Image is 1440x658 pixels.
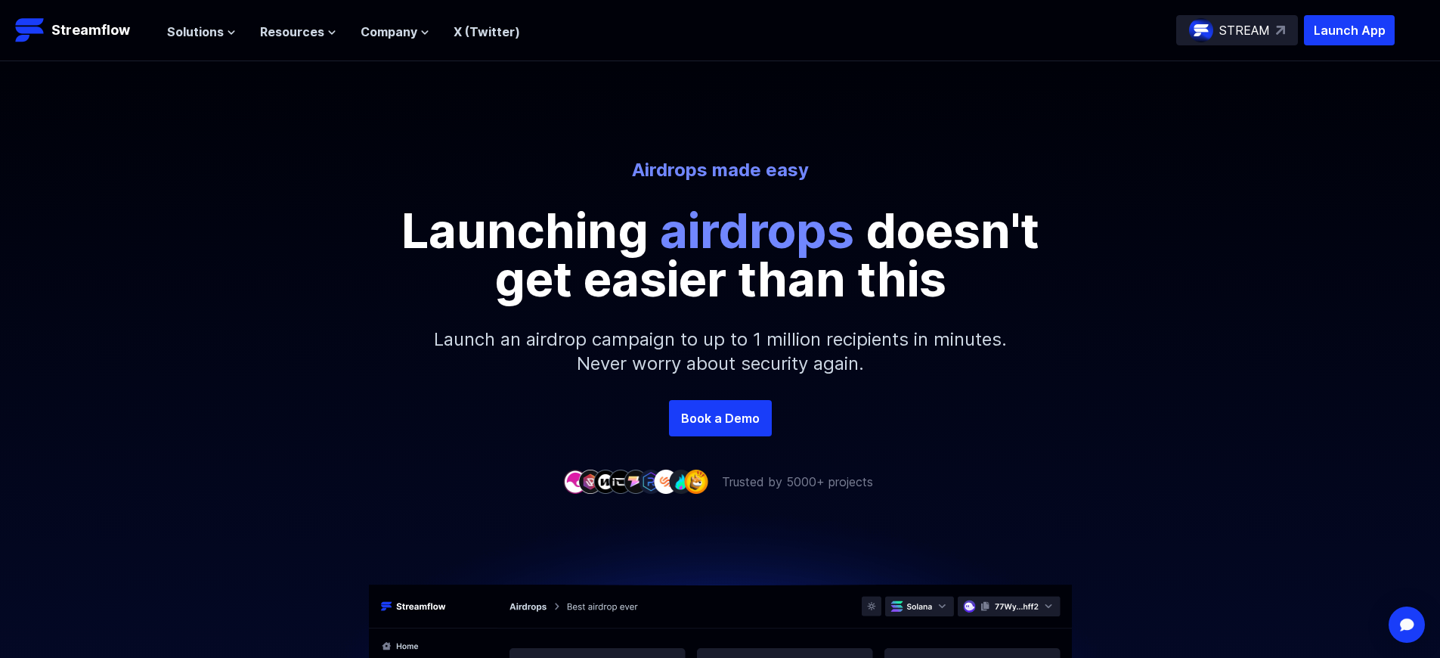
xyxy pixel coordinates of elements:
[361,23,417,41] span: Company
[578,470,602,493] img: company-2
[260,23,324,41] span: Resources
[454,24,520,39] a: X (Twitter)
[609,470,633,493] img: company-4
[361,23,429,41] button: Company
[593,470,618,493] img: company-3
[302,158,1139,182] p: Airdrops made easy
[660,201,854,259] span: airdrops
[380,206,1061,303] p: Launching doesn't get easier than this
[624,470,648,493] img: company-5
[395,303,1045,400] p: Launch an airdrop campaign to up to 1 million recipients in minutes. Never worry about security a...
[722,473,873,491] p: Trusted by 5000+ projects
[639,470,663,493] img: company-6
[1219,21,1270,39] p: STREAM
[260,23,336,41] button: Resources
[51,20,130,41] p: Streamflow
[654,470,678,493] img: company-7
[563,470,587,493] img: company-1
[15,15,152,45] a: Streamflow
[167,23,236,41] button: Solutions
[15,15,45,45] img: Streamflow Logo
[669,470,693,493] img: company-8
[1389,607,1425,643] div: Open Intercom Messenger
[684,470,708,493] img: company-9
[1276,26,1285,35] img: top-right-arrow.svg
[167,23,224,41] span: Solutions
[669,400,772,436] a: Book a Demo
[1189,18,1213,42] img: streamflow-logo-circle.png
[1176,15,1298,45] a: STREAM
[1304,15,1395,45] button: Launch App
